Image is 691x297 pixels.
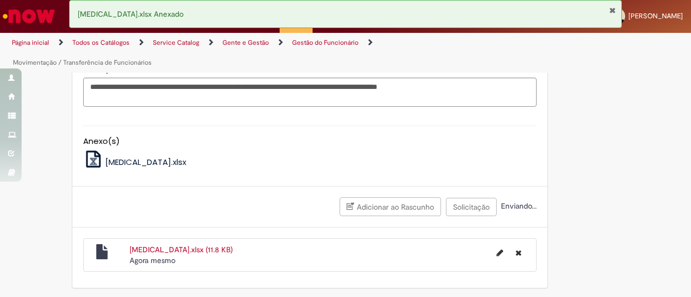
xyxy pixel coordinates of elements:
time: 29/09/2025 10:30:09 [130,255,175,265]
a: Página inicial [12,38,49,47]
a: Movimentação / Transferência de Funcionários [13,58,152,67]
a: [MEDICAL_DATA].xlsx [83,156,187,168]
a: Service Catalog [153,38,199,47]
span: [PERSON_NAME] [628,11,683,20]
a: Gestão do Funcionário [292,38,358,47]
h5: Anexo(s) [83,137,537,146]
a: [MEDICAL_DATA].xlsx (11.8 KB) [130,245,233,254]
img: ServiceNow [1,5,57,27]
button: Excluir Change Job.xlsx [509,244,528,261]
span: Agora mesmo [130,255,175,265]
textarea: Descrição [83,78,537,106]
span: [MEDICAL_DATA].xlsx [105,156,186,168]
a: Gente e Gestão [222,38,269,47]
a: Todos os Catálogos [72,38,130,47]
ul: Trilhas de página [8,33,452,73]
button: Fechar Notificação [609,6,616,15]
span: [MEDICAL_DATA].xlsx Anexado [78,9,184,19]
span: Enviando... [499,201,537,211]
button: Editar nome de arquivo Change Job.xlsx [490,244,510,261]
